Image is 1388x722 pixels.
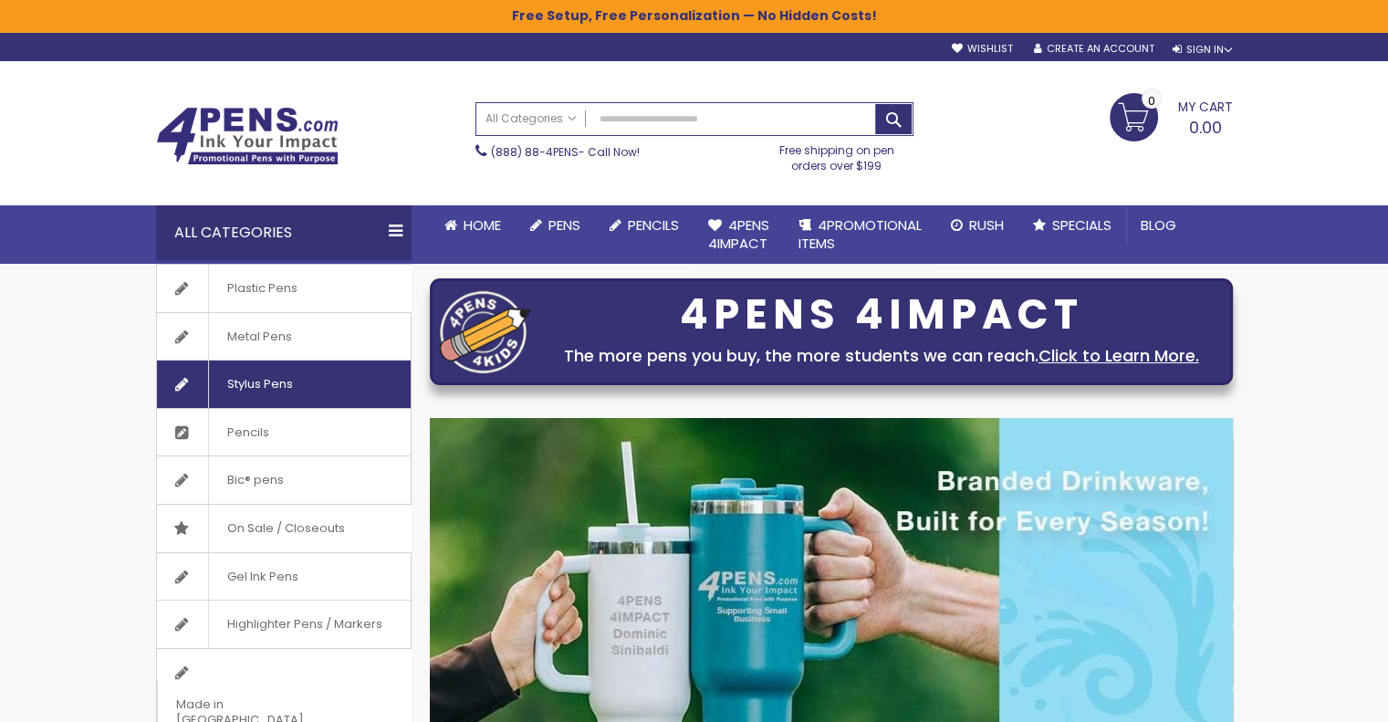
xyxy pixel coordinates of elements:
div: 4PENS 4IMPACT [540,296,1223,334]
span: 4PROMOTIONAL ITEMS [798,215,922,253]
a: Pencils [595,205,694,246]
span: Pens [548,215,580,235]
a: Gel Ink Pens [157,553,411,601]
a: (888) 88-4PENS [491,144,579,160]
a: All Categories [476,103,586,133]
a: Wishlist [951,42,1012,56]
div: Free shipping on pen orders over $199 [760,136,913,173]
a: 4PROMOTIONALITEMS [784,205,936,265]
a: Pencils [157,409,411,456]
a: Blog [1126,205,1191,246]
a: Home [430,205,516,246]
a: Rush [936,205,1018,246]
span: - Call Now! [491,144,640,160]
span: Gel Ink Pens [208,553,317,601]
a: Specials [1018,205,1126,246]
span: Pencils [628,215,679,235]
a: Highlighter Pens / Markers [157,601,411,648]
a: 4Pens4impact [694,205,784,265]
span: All Categories [485,111,577,126]
img: 4Pens Custom Pens and Promotional Products [156,107,339,165]
span: Home [464,215,501,235]
a: Create an Account [1033,42,1153,56]
span: Pencils [208,409,287,456]
span: Metal Pens [208,313,310,361]
span: Stylus Pens [208,361,311,408]
span: Bic® pens [208,456,302,504]
a: Stylus Pens [157,361,411,408]
div: The more pens you buy, the more students we can reach. [540,343,1223,369]
a: On Sale / Closeouts [157,505,411,552]
img: four_pen_logo.png [440,290,531,373]
span: 0 [1148,92,1155,110]
span: Plastic Pens [208,265,316,312]
span: Specials [1052,215,1111,235]
a: Plastic Pens [157,265,411,312]
span: Blog [1141,215,1176,235]
span: On Sale / Closeouts [208,505,363,552]
div: Sign In [1172,43,1232,57]
a: Click to Learn More. [1038,344,1199,367]
a: Metal Pens [157,313,411,361]
span: 4Pens 4impact [708,215,769,253]
span: 0.00 [1189,116,1222,139]
a: 0.00 0 [1110,93,1233,139]
a: Pens [516,205,595,246]
span: Highlighter Pens / Markers [208,601,401,648]
iframe: Google Customer Reviews [1237,673,1388,722]
span: Rush [969,215,1004,235]
a: Bic® pens [157,456,411,504]
div: All Categories [156,205,412,260]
